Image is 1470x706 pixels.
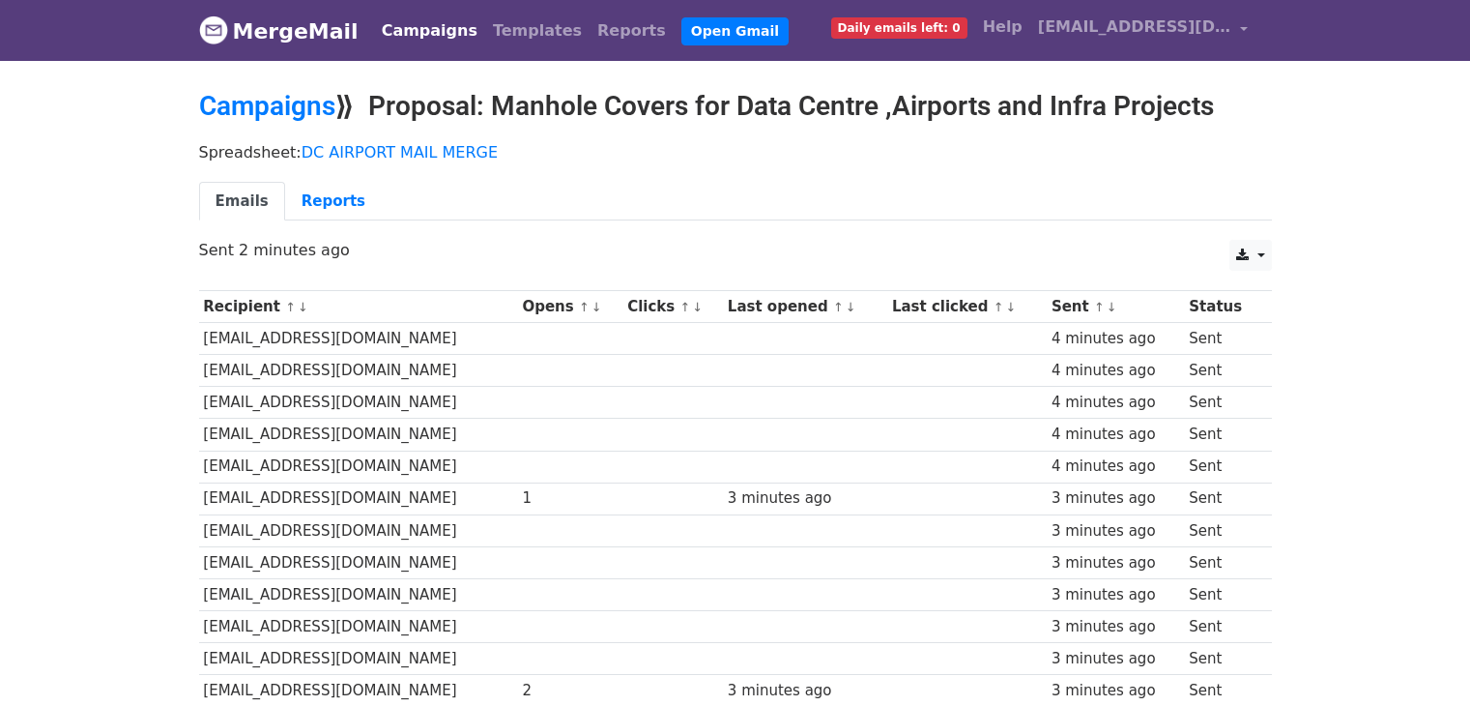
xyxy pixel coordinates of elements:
td: Sent [1185,578,1260,610]
div: 3 minutes ago [1052,584,1180,606]
td: Sent [1185,451,1260,483]
h2: ⟫ Proposal: Manhole Covers for Data Centre ,Airports and Infra Projects [199,90,1272,123]
td: Sent [1185,546,1260,578]
td: [EMAIL_ADDRESS][DOMAIN_NAME] [199,323,518,355]
a: DC AIRPORT MAIL MERGE [302,143,498,162]
div: 4 minutes ago [1052,392,1180,414]
a: ↓ [846,300,856,314]
td: Sent [1185,387,1260,419]
a: Emails [199,182,285,221]
td: [EMAIL_ADDRESS][DOMAIN_NAME] [199,643,518,675]
a: Reports [285,182,382,221]
a: ↑ [285,300,296,314]
a: ↓ [1107,300,1117,314]
a: Campaigns [374,12,485,50]
th: Last opened [723,291,887,323]
p: Sent 2 minutes ago [199,240,1272,260]
div: 4 minutes ago [1052,456,1180,478]
td: Sent [1185,643,1260,675]
td: [EMAIL_ADDRESS][DOMAIN_NAME] [199,387,518,419]
a: ↓ [298,300,308,314]
a: ↓ [1005,300,1016,314]
td: [EMAIL_ADDRESS][DOMAIN_NAME] [199,515,518,546]
div: 3 minutes ago [1052,648,1180,670]
td: [EMAIL_ADDRESS][DOMAIN_NAME] [199,611,518,643]
th: Sent [1047,291,1184,323]
a: Templates [485,12,590,50]
span: [EMAIL_ADDRESS][DOMAIN_NAME] [1038,15,1231,39]
td: [EMAIL_ADDRESS][DOMAIN_NAME] [199,355,518,387]
img: MergeMail logo [199,15,228,44]
td: Sent [1185,483,1260,515]
th: Recipient [199,291,518,323]
th: Last clicked [887,291,1047,323]
div: 3 minutes ago [1052,520,1180,543]
div: 3 minutes ago [728,680,883,702]
td: Sent [1185,419,1260,451]
div: 3 minutes ago [1052,616,1180,638]
div: 4 minutes ago [1052,328,1180,350]
div: 4 minutes ago [1052,424,1180,446]
div: 4 minutes ago [1052,360,1180,382]
a: Open Gmail [681,17,789,45]
div: 1 [522,487,618,510]
a: Daily emails left: 0 [823,8,975,46]
p: Spreadsheet: [199,142,1272,162]
div: 3 minutes ago [728,487,883,510]
div: 3 minutes ago [1052,680,1180,702]
a: ↓ [591,300,602,314]
a: Reports [590,12,674,50]
div: 3 minutes ago [1052,552,1180,574]
th: Clicks [622,291,723,323]
td: Sent [1185,355,1260,387]
td: [EMAIL_ADDRESS][DOMAIN_NAME] [199,578,518,610]
td: [EMAIL_ADDRESS][DOMAIN_NAME] [199,419,518,451]
a: ↑ [1094,300,1105,314]
a: Help [975,8,1030,46]
td: Sent [1185,323,1260,355]
a: ↑ [833,300,844,314]
a: Campaigns [199,90,335,122]
td: [EMAIL_ADDRESS][DOMAIN_NAME] [199,483,518,515]
td: Sent [1185,611,1260,643]
td: [EMAIL_ADDRESS][DOMAIN_NAME] [199,451,518,483]
a: MergeMail [199,11,359,51]
div: 2 [522,680,618,702]
a: ↓ [692,300,703,314]
a: [EMAIL_ADDRESS][DOMAIN_NAME] [1030,8,1256,53]
a: ↑ [579,300,590,314]
span: Daily emails left: 0 [831,17,967,39]
td: [EMAIL_ADDRESS][DOMAIN_NAME] [199,546,518,578]
th: Opens [518,291,623,323]
th: Status [1185,291,1260,323]
div: 3 minutes ago [1052,487,1180,510]
td: Sent [1185,515,1260,546]
a: ↑ [680,300,691,314]
a: ↑ [994,300,1004,314]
